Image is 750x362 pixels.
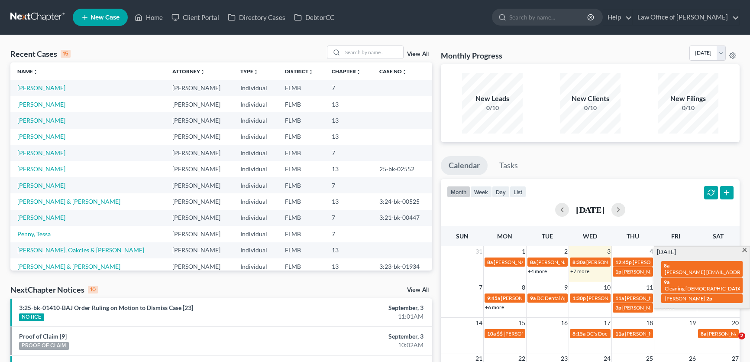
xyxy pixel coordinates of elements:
[17,68,38,75] a: Nameunfold_more
[290,10,339,25] a: DebtorCC
[586,330,668,337] span: DC's Doctors Appt - Annual Physical
[19,333,67,340] a: Proof of Claim [9]
[665,295,705,302] span: [PERSON_NAME]
[510,186,526,198] button: list
[572,295,586,301] span: 1:30p
[17,263,120,270] a: [PERSON_NAME] & [PERSON_NAME]
[560,94,621,104] div: New Clients
[615,330,624,337] span: 11a
[721,333,741,353] iframe: Intercom live chat
[707,330,748,337] span: [PERSON_NAME]
[456,232,469,240] span: Sun
[447,186,470,198] button: month
[497,330,602,337] span: $$ [PERSON_NAME] first payment is due $400
[294,332,423,341] div: September, 3
[517,318,526,328] span: 15
[223,10,290,25] a: Directory Cases
[278,145,325,161] td: FLMB
[485,304,504,310] a: +6 more
[278,96,325,112] td: FLMB
[688,318,697,328] span: 19
[603,10,632,25] a: Help
[606,246,611,257] span: 3
[622,304,721,311] span: [PERSON_NAME] FC hearing Duval County
[658,104,718,112] div: 0/10
[492,186,510,198] button: day
[487,259,493,265] span: 8a
[165,258,233,274] td: [PERSON_NAME]
[278,193,325,209] td: FLMB
[165,226,233,242] td: [PERSON_NAME]
[278,80,325,96] td: FLMB
[167,10,223,25] a: Client Portal
[278,210,325,226] td: FLMB
[233,226,278,242] td: Individual
[294,312,423,321] div: 11:01AM
[17,84,65,91] a: [PERSON_NAME]
[586,259,720,265] span: [PERSON_NAME] & [PERSON_NAME] [PHONE_NUMBER]
[61,50,71,58] div: 15
[542,232,553,240] span: Tue
[563,282,569,293] span: 9
[233,80,278,96] td: Individual
[325,177,372,193] td: 7
[91,14,120,21] span: New Case
[530,259,536,265] span: 8a
[325,161,372,177] td: 13
[17,165,65,173] a: [PERSON_NAME]
[658,94,718,104] div: New Filings
[622,268,663,275] span: [PERSON_NAME]
[657,248,676,256] span: [DATE]
[233,112,278,128] td: Individual
[278,177,325,193] td: FLMB
[706,295,712,302] span: 2p
[33,69,38,75] i: unfold_more
[240,68,259,75] a: Typeunfold_more
[441,156,488,175] a: Calendar
[17,230,51,238] a: Penny, Tessa
[17,117,65,124] a: [PERSON_NAME]
[487,330,496,337] span: 10a
[165,80,233,96] td: [PERSON_NAME]
[528,268,547,274] a: +4 more
[233,129,278,145] td: Individual
[633,259,696,265] span: [PERSON_NAME] Hair Appt
[701,330,706,337] span: 8a
[738,333,745,339] span: 2
[407,51,429,57] a: View All
[233,177,278,193] td: Individual
[645,318,654,328] span: 18
[325,193,372,209] td: 13
[603,318,611,328] span: 17
[233,210,278,226] td: Individual
[649,246,654,257] span: 4
[372,210,432,226] td: 3:21-bk-00447
[570,268,589,274] a: +7 more
[372,258,432,274] td: 3:23-bk-01934
[587,295,674,301] span: [PERSON_NAME] [PHONE_NUMBER]
[165,161,233,177] td: [PERSON_NAME]
[278,258,325,274] td: FLMB
[356,69,361,75] i: unfold_more
[713,232,724,240] span: Sat
[165,129,233,145] td: [PERSON_NAME]
[165,193,233,209] td: [PERSON_NAME]
[294,303,423,312] div: September, 3
[664,262,669,269] span: 8a
[501,295,582,301] span: [PERSON_NAME] coming in for 341
[278,129,325,145] td: FLMB
[325,145,372,161] td: 7
[165,177,233,193] td: [PERSON_NAME]
[487,295,500,301] span: 9:45a
[17,246,144,254] a: [PERSON_NAME], Oakcies & [PERSON_NAME]
[233,161,278,177] td: Individual
[325,112,372,128] td: 13
[343,46,403,59] input: Search by name...
[325,210,372,226] td: 7
[615,268,621,275] span: 1p
[17,101,65,108] a: [PERSON_NAME]
[233,193,278,209] td: Individual
[294,341,423,349] div: 10:02AM
[172,68,205,75] a: Attorneyunfold_more
[130,10,167,25] a: Home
